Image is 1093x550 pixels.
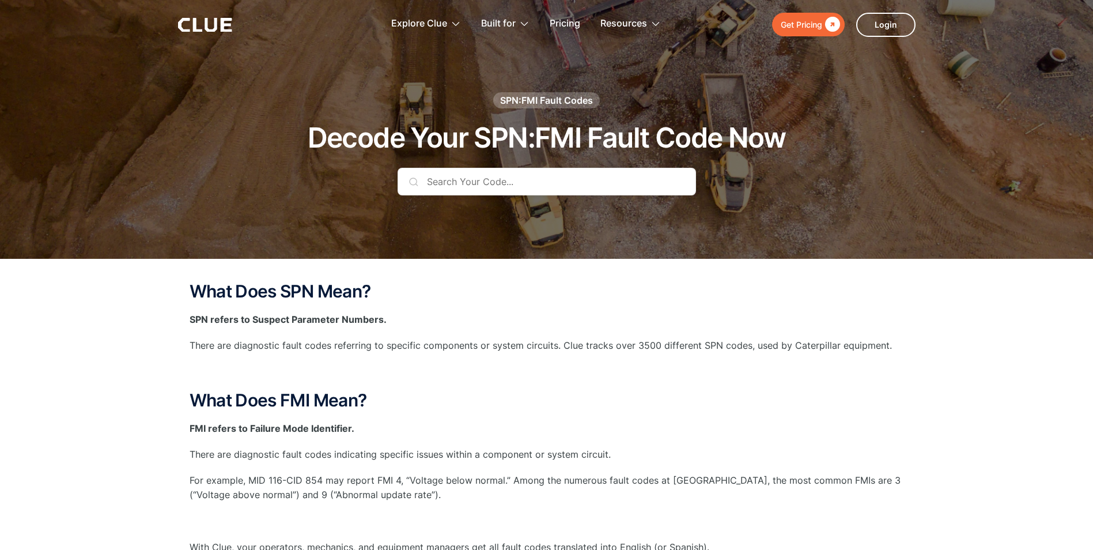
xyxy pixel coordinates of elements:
[781,17,822,32] div: Get Pricing
[190,338,904,353] p: There are diagnostic fault codes referring to specific components or system circuits. Clue tracks...
[190,514,904,529] p: ‍
[550,6,580,42] a: Pricing
[190,473,904,502] p: For example, MID 116-CID 854 may report FMI 4, “Voltage below normal.” Among the numerous fault c...
[308,123,786,153] h1: Decode Your SPN:FMI Fault Code Now
[190,423,354,434] strong: FMI refers to Failure Mode Identifier.
[190,365,904,379] p: ‍
[856,13,916,37] a: Login
[190,447,904,462] p: There are diagnostic fault codes indicating specific issues within a component or system circuit.
[391,6,447,42] div: Explore Clue
[600,6,647,42] div: Resources
[190,314,387,325] strong: SPN refers to Suspect Parameter Numbers.
[500,94,593,107] div: SPN:FMI Fault Codes
[398,168,696,195] input: Search Your Code...
[481,6,516,42] div: Built for
[822,17,840,32] div: 
[190,391,904,410] h2: What Does FMI Mean?
[772,13,845,36] a: Get Pricing
[190,282,904,301] h2: What Does SPN Mean?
